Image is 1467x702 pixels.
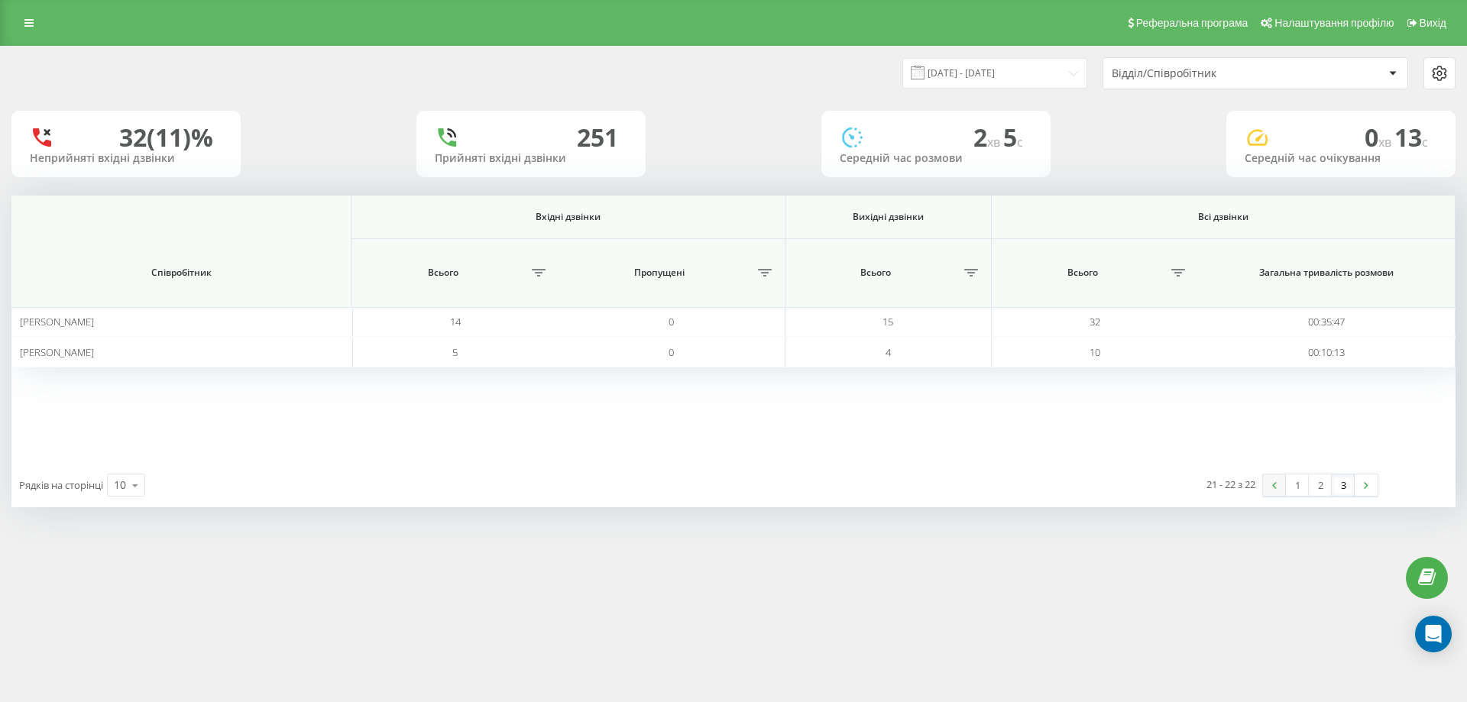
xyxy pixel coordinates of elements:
div: 251 [577,123,618,152]
span: Всього [360,267,527,279]
span: хв [1378,134,1394,150]
div: 10 [114,477,126,493]
span: Вхідні дзвінки [381,211,756,223]
span: 0 [669,345,674,359]
span: c [1422,134,1428,150]
span: 15 [882,315,893,328]
span: 0 [669,315,674,328]
span: 5 [452,345,458,359]
span: 2 [973,121,1003,154]
span: Співробітник [35,267,327,279]
div: Неприйняті вхідні дзвінки [30,152,222,165]
span: 4 [886,345,891,359]
span: Пропущені [566,267,753,279]
div: Відділ/Співробітник [1112,67,1294,80]
span: Вихідні дзвінки [802,211,973,223]
span: 10 [1090,345,1100,359]
div: Середній час очікування [1245,152,1437,165]
span: Реферальна програма [1136,17,1248,29]
a: 1 [1286,474,1309,496]
span: [PERSON_NAME] [20,315,94,328]
span: Вихід [1420,17,1446,29]
span: 32 [1090,315,1100,328]
div: Open Intercom Messenger [1415,616,1452,652]
td: 00:35:47 [1198,307,1456,337]
span: [PERSON_NAME] [20,345,94,359]
a: 2 [1309,474,1332,496]
a: 3 [1332,474,1355,496]
span: 5 [1003,121,1023,154]
td: 00:10:13 [1198,337,1456,367]
span: 0 [1365,121,1394,154]
span: 13 [1394,121,1428,154]
span: 14 [450,315,461,328]
div: Середній час розмови [840,152,1032,165]
span: Всього [999,267,1167,279]
span: Всього [793,267,960,279]
span: хв [987,134,1003,150]
span: Рядків на сторінці [19,478,103,492]
div: 21 - 22 з 22 [1206,477,1255,492]
span: c [1017,134,1023,150]
div: Прийняті вхідні дзвінки [435,152,627,165]
span: Загальна тривалість розмови [1217,267,1435,279]
span: Налаштування профілю [1274,17,1394,29]
div: 32 (11)% [119,123,213,152]
span: Всі дзвінки [1022,211,1425,223]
